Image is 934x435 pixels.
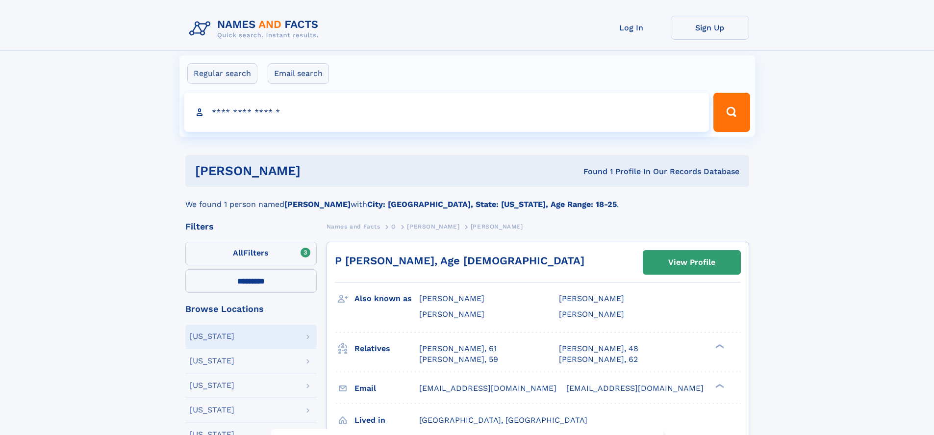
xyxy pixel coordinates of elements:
[195,165,442,177] h1: [PERSON_NAME]
[419,309,484,319] span: [PERSON_NAME]
[419,415,587,425] span: [GEOGRAPHIC_DATA], [GEOGRAPHIC_DATA]
[559,309,624,319] span: [PERSON_NAME]
[354,290,419,307] h3: Also known as
[419,294,484,303] span: [PERSON_NAME]
[268,63,329,84] label: Email search
[559,294,624,303] span: [PERSON_NAME]
[391,220,396,232] a: O
[419,354,498,365] a: [PERSON_NAME], 59
[643,251,740,274] a: View Profile
[713,343,725,349] div: ❯
[367,200,617,209] b: City: [GEOGRAPHIC_DATA], State: [US_STATE], Age Range: 18-25
[442,166,739,177] div: Found 1 Profile In Our Records Database
[185,16,327,42] img: Logo Names and Facts
[559,343,638,354] a: [PERSON_NAME], 48
[354,340,419,357] h3: Relatives
[187,63,257,84] label: Regular search
[566,384,704,393] span: [EMAIL_ADDRESS][DOMAIN_NAME]
[419,343,497,354] a: [PERSON_NAME], 61
[407,223,459,230] span: [PERSON_NAME]
[391,223,396,230] span: O
[354,412,419,429] h3: Lived in
[592,16,671,40] a: Log In
[284,200,351,209] b: [PERSON_NAME]
[190,406,234,414] div: [US_STATE]
[471,223,523,230] span: [PERSON_NAME]
[185,305,317,313] div: Browse Locations
[184,93,709,132] input: search input
[559,354,638,365] a: [PERSON_NAME], 62
[185,222,317,231] div: Filters
[668,251,715,274] div: View Profile
[354,380,419,397] h3: Email
[185,242,317,265] label: Filters
[335,255,584,267] a: P [PERSON_NAME], Age [DEMOGRAPHIC_DATA]
[190,357,234,365] div: [US_STATE]
[233,248,243,257] span: All
[671,16,749,40] a: Sign Up
[327,220,380,232] a: Names and Facts
[713,383,725,389] div: ❯
[190,333,234,340] div: [US_STATE]
[419,384,556,393] span: [EMAIL_ADDRESS][DOMAIN_NAME]
[407,220,459,232] a: [PERSON_NAME]
[185,187,749,210] div: We found 1 person named with .
[190,382,234,389] div: [US_STATE]
[713,93,750,132] button: Search Button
